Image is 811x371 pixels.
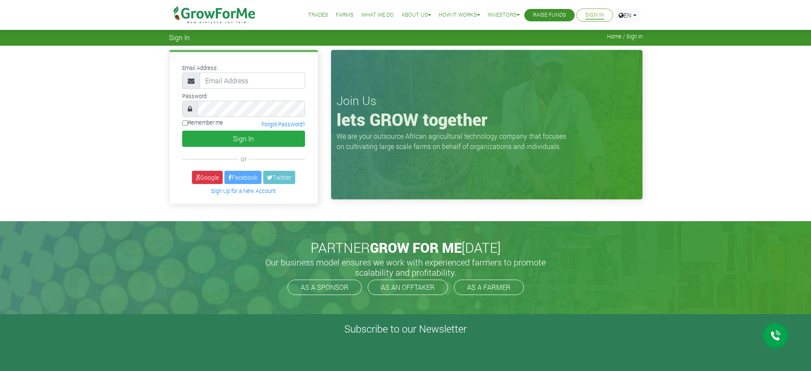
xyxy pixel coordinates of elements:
[615,9,640,22] a: EN
[585,11,604,20] a: Sign In
[182,131,305,147] button: Sign In
[169,33,190,41] span: Sign In
[337,109,637,130] h1: lets GROW together
[182,154,305,164] div: or
[182,64,218,72] label: Email Address:
[288,280,362,295] a: AS A SPONSOR
[211,187,276,194] a: Sign Up for a New Account
[200,73,305,89] input: Email Address
[607,33,642,40] span: Home / Sign In
[262,121,305,128] a: Forgot Password?
[182,92,208,100] label: Password:
[192,171,223,184] a: Google
[533,11,566,20] a: Raise Funds
[11,323,800,335] h4: Subscribe to our Newsletter
[488,11,520,20] a: Investors
[256,257,555,278] h5: Our business model ensures we work with experienced farmers to promote scalability and profitabil...
[361,11,394,20] a: What We Do
[172,240,639,256] h2: PARTNER [DATE]
[368,280,448,295] a: AS AN OFFTAKER
[182,120,188,126] input: Remember me
[439,11,480,20] a: How it Works
[337,131,571,152] p: We are your outsource African agricultural technology company that focuses on cultivating large s...
[454,280,524,295] a: AS A FARMER
[182,119,223,127] label: Remember me
[337,93,637,108] h3: Join Us
[308,11,328,20] a: Trades
[370,238,462,257] span: GROW FOR ME
[336,11,354,20] a: Farms
[401,11,431,20] a: About Us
